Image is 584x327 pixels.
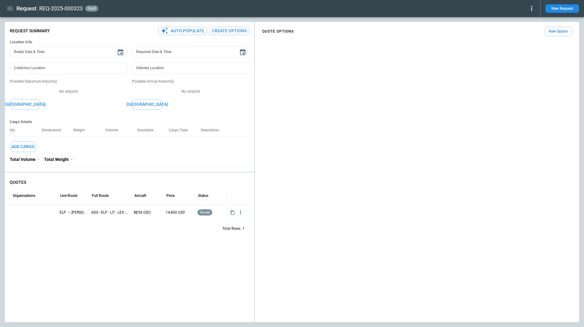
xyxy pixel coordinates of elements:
[199,210,211,215] span: saved
[10,89,127,94] p: No airports
[10,180,249,185] p: QUOTES
[42,128,66,133] p: Dimensions
[242,226,245,231] p: 1
[237,46,249,59] button: Choose date
[137,128,158,133] p: Stackable
[38,157,39,162] p: -
[134,194,146,198] div: Aircraft
[158,27,207,35] button: Auto Populate
[222,226,241,231] p: Total Rows:
[86,6,97,11] span: draft
[134,210,161,215] p: BE58 (OD)
[60,194,77,198] div: Live Route
[73,128,90,133] p: Weight
[166,194,175,198] div: Price
[16,5,36,12] h1: Request
[132,99,162,110] button: [GEOGRAPHIC_DATA]
[169,128,193,133] p: Cargo Type
[132,89,249,94] p: No airports
[39,5,83,12] h2: REQ-2025-000323
[201,128,224,133] p: Description
[105,128,123,133] p: Volume
[545,4,579,13] button: New Request
[10,157,36,162] p: Total Volume
[71,157,72,162] p: -
[10,79,127,84] p: Possible Departure Airport(s)
[262,30,294,33] h4: QUOTE OPTIONS
[132,79,249,84] p: Possible Arrival Airport(s)
[197,205,224,220] div: Saved
[10,28,50,34] p: Request Summary
[209,27,249,35] button: Create Options
[13,194,35,198] div: Organisations
[198,194,208,198] div: Status
[60,210,86,215] p: ELP → ABE
[10,120,249,124] h6: Cargo Details
[44,157,69,162] p: Total Weight
[545,27,572,36] button: New Option
[10,141,36,152] button: Add Cargo
[255,24,579,39] div: scrollable content
[91,210,129,215] p: ADS - ELP - LIT - LEX - ABE - ADS
[114,46,127,59] button: Choose date
[92,194,109,198] div: Full Route
[10,128,20,133] p: Qty
[10,99,40,110] button: [GEOGRAPHIC_DATA]
[229,209,236,216] button: Copy quote content
[166,210,193,215] p: 14,800 USD
[10,40,249,44] h6: Location Info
